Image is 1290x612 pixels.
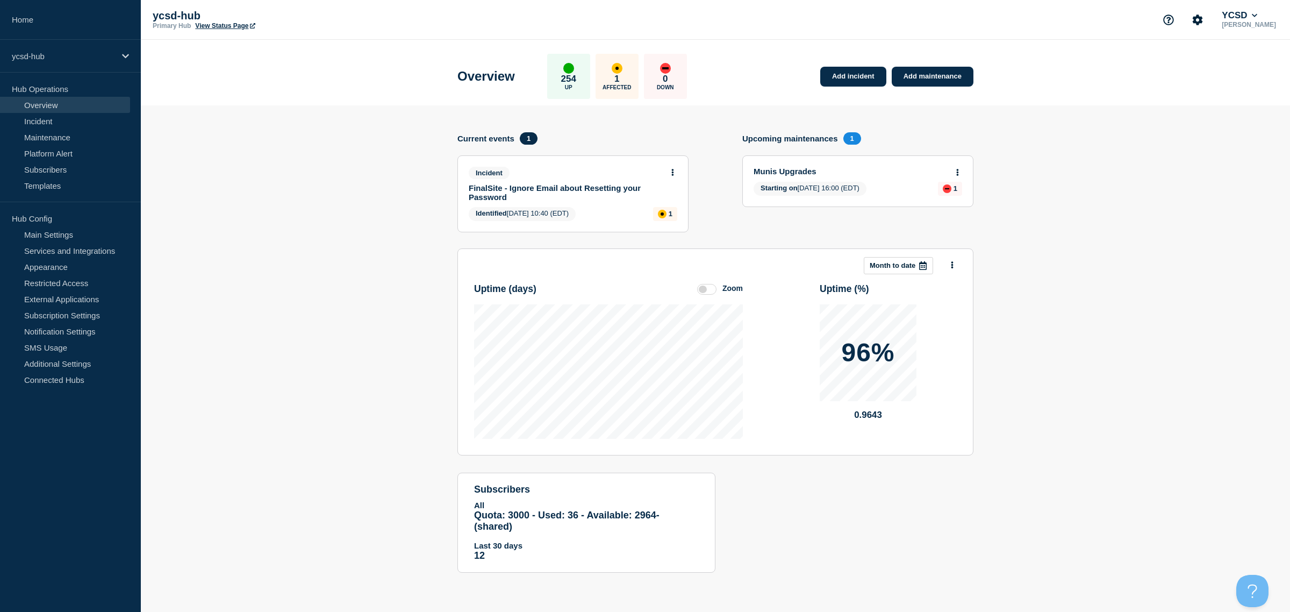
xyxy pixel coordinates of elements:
[563,63,574,74] div: up
[658,210,666,218] div: affected
[722,284,743,293] div: Zoom
[469,167,510,179] span: Incident
[474,283,536,295] h3: Uptime ( days )
[12,52,115,61] p: ycsd-hub
[820,283,869,295] h3: Uptime ( % )
[1157,9,1180,31] button: Support
[660,63,671,74] div: down
[603,84,631,90] p: Affected
[870,261,915,269] p: Month to date
[474,510,660,532] span: Quota: 3000 - Used: 36 - Available: 2964 - (shared)
[820,410,916,421] p: 0.9643
[153,22,191,30] p: Primary Hub
[761,184,798,192] span: Starting on
[153,10,368,22] p: ycsd-hub
[469,183,663,202] a: FinalSite - Ignore Email about Resetting your Password
[742,134,838,143] h4: Upcoming maintenances
[565,84,572,90] p: Up
[474,501,699,510] p: All
[663,74,668,84] p: 0
[864,257,933,274] button: Month to date
[474,541,699,550] p: Last 30 days
[1236,575,1268,607] iframe: Help Scout Beacon - Open
[943,184,951,193] div: down
[820,67,886,87] a: Add incident
[754,167,948,176] a: Munis Upgrades
[614,74,619,84] p: 1
[1220,21,1278,29] p: [PERSON_NAME]
[561,74,576,84] p: 254
[474,550,699,561] p: 12
[469,207,576,221] span: [DATE] 10:40 (EDT)
[457,134,514,143] h4: Current events
[841,340,894,366] p: 96%
[476,209,507,217] span: Identified
[520,132,537,145] span: 1
[195,22,255,30] a: View Status Page
[892,67,973,87] a: Add maintenance
[954,184,957,193] p: 1
[1186,9,1209,31] button: Account settings
[754,182,866,196] span: [DATE] 16:00 (EDT)
[474,484,699,495] h4: subscribers
[657,84,674,90] p: Down
[457,69,515,84] h1: Overview
[669,210,672,218] p: 1
[1220,10,1259,21] button: YCSD
[612,63,622,74] div: affected
[843,132,861,145] span: 1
